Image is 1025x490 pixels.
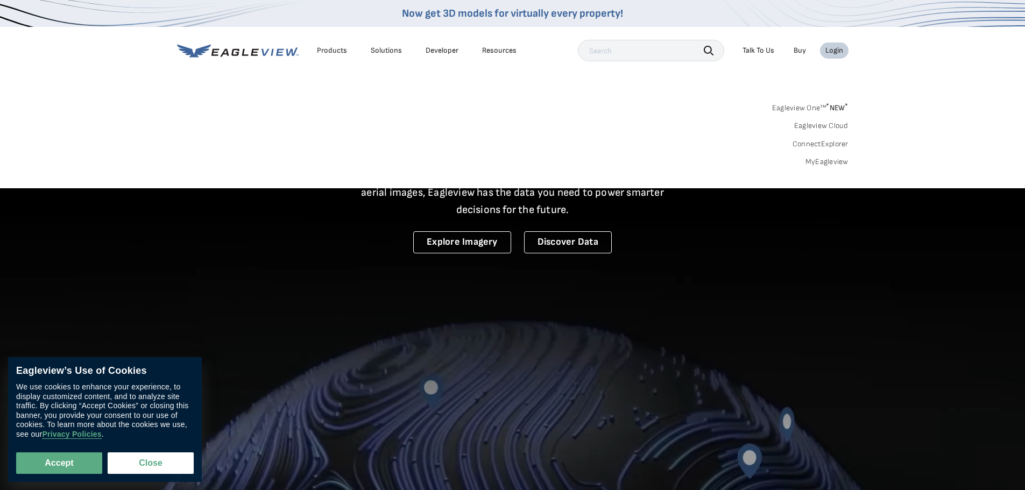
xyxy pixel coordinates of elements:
[42,430,101,439] a: Privacy Policies
[793,139,849,149] a: ConnectExplorer
[413,231,511,253] a: Explore Imagery
[826,103,848,112] span: NEW
[16,452,102,474] button: Accept
[402,7,623,20] a: Now get 3D models for virtually every property!
[578,40,724,61] input: Search
[16,365,194,377] div: Eagleview’s Use of Cookies
[743,46,774,55] div: Talk To Us
[825,46,843,55] div: Login
[348,167,677,218] p: A new era starts here. Built on more than 3.5 billion high-resolution aerial images, Eagleview ha...
[16,382,194,439] div: We use cookies to enhance your experience, to display customized content, and to analyze site tra...
[317,46,347,55] div: Products
[482,46,517,55] div: Resources
[794,121,849,131] a: Eagleview Cloud
[794,46,806,55] a: Buy
[805,157,849,167] a: MyEagleview
[524,231,612,253] a: Discover Data
[772,100,849,112] a: Eagleview One™*NEW*
[426,46,458,55] a: Developer
[371,46,402,55] div: Solutions
[108,452,194,474] button: Close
